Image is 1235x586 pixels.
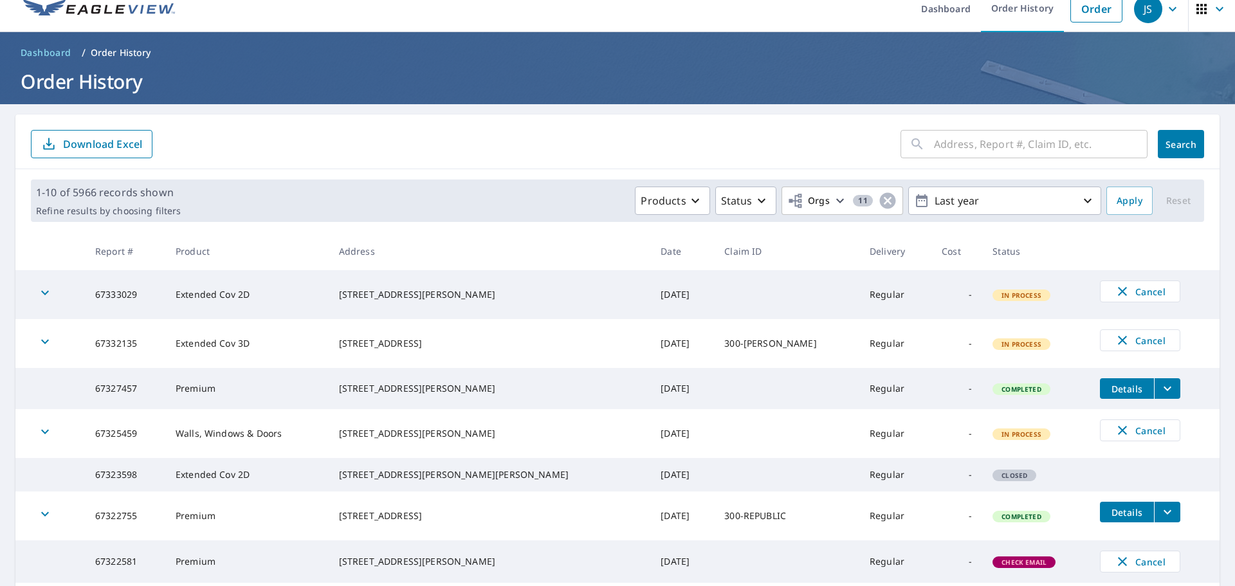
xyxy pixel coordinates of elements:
[859,458,931,491] td: Regular
[1106,187,1153,215] button: Apply
[85,319,165,368] td: 67332135
[85,270,165,319] td: 67333029
[165,232,329,270] th: Product
[714,232,859,270] th: Claim ID
[931,368,982,409] td: -
[931,319,982,368] td: -
[931,270,982,319] td: -
[929,190,1080,212] p: Last year
[339,427,641,440] div: [STREET_ADDRESS][PERSON_NAME]
[63,137,142,151] p: Download Excel
[635,187,709,215] button: Products
[650,368,714,409] td: [DATE]
[641,193,686,208] p: Products
[859,368,931,409] td: Regular
[931,232,982,270] th: Cost
[934,126,1148,162] input: Address, Report #, Claim ID, etc.
[650,409,714,458] td: [DATE]
[1100,502,1154,522] button: detailsBtn-67322755
[1113,423,1167,438] span: Cancel
[1154,378,1180,399] button: filesDropdownBtn-67327457
[1100,551,1180,572] button: Cancel
[1100,419,1180,441] button: Cancel
[782,187,903,215] button: Orgs11
[91,46,151,59] p: Order History
[339,288,641,301] div: [STREET_ADDRESS][PERSON_NAME]
[165,458,329,491] td: Extended Cov 2D
[339,382,641,395] div: [STREET_ADDRESS][PERSON_NAME]
[339,337,641,350] div: [STREET_ADDRESS]
[339,509,641,522] div: [STREET_ADDRESS]
[650,540,714,583] td: [DATE]
[859,491,931,540] td: Regular
[1113,333,1167,348] span: Cancel
[15,68,1220,95] h1: Order History
[859,409,931,458] td: Regular
[36,205,181,217] p: Refine results by choosing filters
[165,319,329,368] td: Extended Cov 3D
[36,185,181,200] p: 1-10 of 5966 records shown
[994,430,1049,439] span: In Process
[165,540,329,583] td: Premium
[165,368,329,409] td: Premium
[165,270,329,319] td: Extended Cov 2D
[85,409,165,458] td: 67325459
[650,491,714,540] td: [DATE]
[859,270,931,319] td: Regular
[931,409,982,458] td: -
[650,319,714,368] td: [DATE]
[1113,284,1167,299] span: Cancel
[1158,130,1204,158] button: Search
[787,193,830,209] span: Orgs
[21,46,71,59] span: Dashboard
[165,491,329,540] td: Premium
[715,187,776,215] button: Status
[650,270,714,319] td: [DATE]
[994,340,1049,349] span: In Process
[339,555,641,568] div: [STREET_ADDRESS][PERSON_NAME]
[165,409,329,458] td: Walls, Windows & Doors
[1100,280,1180,302] button: Cancel
[85,540,165,583] td: 67322581
[982,232,1090,270] th: Status
[931,491,982,540] td: -
[714,491,859,540] td: 300-REPUBLIC
[859,232,931,270] th: Delivery
[853,196,873,205] span: 11
[1108,506,1146,518] span: Details
[15,42,1220,63] nav: breadcrumb
[994,512,1048,521] span: Completed
[859,319,931,368] td: Regular
[82,45,86,60] li: /
[339,468,641,481] div: [STREET_ADDRESS][PERSON_NAME][PERSON_NAME]
[721,193,753,208] p: Status
[859,540,931,583] td: Regular
[714,319,859,368] td: 300-[PERSON_NAME]
[994,558,1054,567] span: Check Email
[85,368,165,409] td: 67327457
[1113,554,1167,569] span: Cancel
[1108,383,1146,395] span: Details
[908,187,1101,215] button: Last year
[85,491,165,540] td: 67322755
[994,471,1035,480] span: Closed
[31,130,152,158] button: Download Excel
[85,458,165,491] td: 67323598
[931,540,982,583] td: -
[1117,193,1142,209] span: Apply
[85,232,165,270] th: Report #
[1100,329,1180,351] button: Cancel
[931,458,982,491] td: -
[1154,502,1180,522] button: filesDropdownBtn-67322755
[15,42,77,63] a: Dashboard
[650,232,714,270] th: Date
[1100,378,1154,399] button: detailsBtn-67327457
[1168,138,1194,151] span: Search
[329,232,651,270] th: Address
[650,458,714,491] td: [DATE]
[994,291,1049,300] span: In Process
[994,385,1048,394] span: Completed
